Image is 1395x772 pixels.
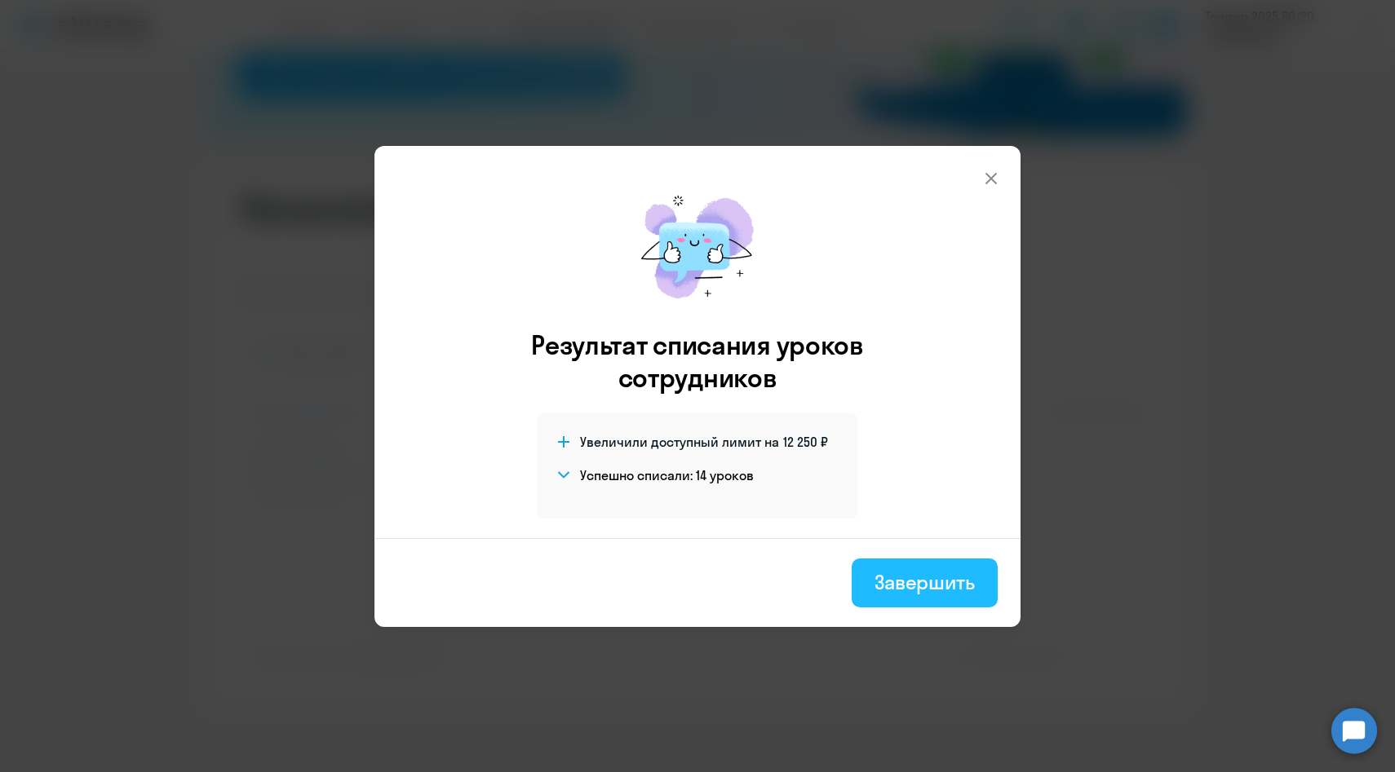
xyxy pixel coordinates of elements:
button: Завершить [852,558,998,607]
h4: Успешно списали: 14 уроков [580,466,754,484]
span: Увеличили доступный лимит на [580,433,779,451]
div: Завершить [875,569,975,595]
h3: Результат списания уроков сотрудников [509,329,886,394]
img: mirage-message.png [624,179,771,315]
span: 12 250 ₽ [783,433,828,451]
